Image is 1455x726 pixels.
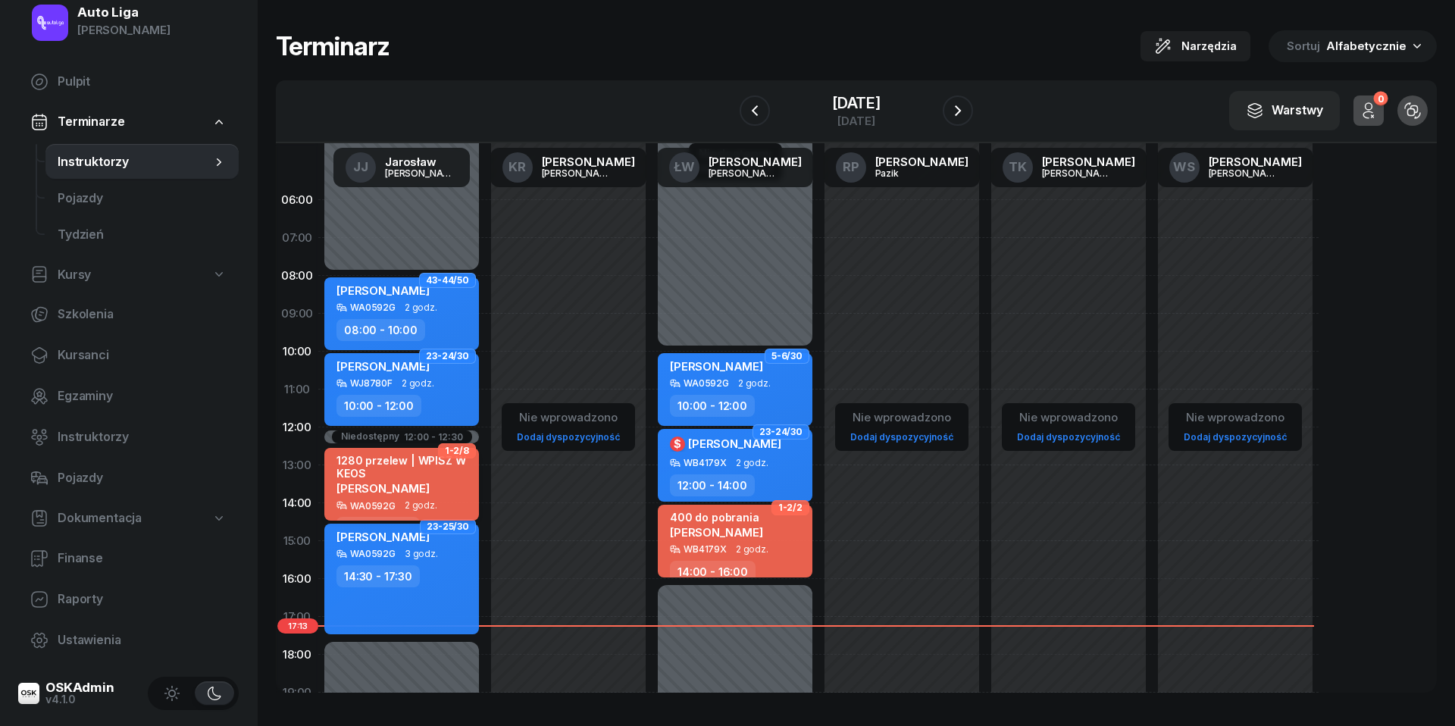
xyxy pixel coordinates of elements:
span: 2 godz. [405,500,437,511]
div: OSKAdmin [45,681,114,694]
span: 2 godz. [738,378,771,389]
div: 13:00 [276,446,318,484]
div: 14:30 - 17:30 [336,565,420,587]
div: 10:00 - 12:00 [670,395,755,417]
h1: Terminarz [276,33,390,60]
div: [PERSON_NAME] [385,168,458,178]
div: 12:00 [276,408,318,446]
div: WJ8780F [350,378,393,388]
span: Narzędzia [1181,37,1237,55]
div: Nie wprowadzono [1011,408,1126,427]
div: 09:00 [276,295,318,333]
span: 23-24/30 [426,355,469,358]
div: [PERSON_NAME] [875,156,968,167]
span: [PERSON_NAME] [336,530,430,544]
span: [PERSON_NAME] [336,283,430,298]
div: [PERSON_NAME] [1042,156,1135,167]
span: 2 godz. [405,302,437,313]
a: Kursanci [18,337,239,374]
div: 12:00 - 14:00 [670,474,755,496]
button: 0 [1353,95,1384,126]
a: TK[PERSON_NAME][PERSON_NAME] [990,148,1147,187]
a: Instruktorzy [18,419,239,455]
button: Niedostępny12:00 - 12:30 [341,432,463,442]
div: Nie wprowadzono [511,408,626,427]
span: Egzaminy [58,386,227,406]
div: 08:00 - 10:00 [336,319,425,341]
button: Nie wprowadzonoDodaj dyspozycyjność [1178,405,1293,449]
div: WA0592G [684,378,729,388]
a: Dodaj dyspozycyjność [1011,428,1126,446]
button: Sortuj Alfabetycznie [1269,30,1437,62]
span: 2 godz. [736,458,768,468]
div: 0 [1373,92,1388,106]
span: $ [674,439,681,449]
span: Pojazdy [58,468,227,488]
div: Jarosław [385,156,458,167]
button: Nie wprowadzonoDodaj dyspozycyjność [511,405,626,449]
span: [PERSON_NAME] [670,525,763,540]
span: ŁW [674,161,695,174]
div: 10:00 - 12:00 [336,395,421,417]
span: Kursanci [58,346,227,365]
div: [PERSON_NAME] [1209,156,1302,167]
div: WA0592G [350,549,396,559]
div: [DATE] [832,115,881,127]
a: Instruktorzy [45,144,239,180]
div: 1280 przelew | WPISZ W KEOS [336,454,470,480]
span: 5-6/30 [771,355,803,358]
span: [PERSON_NAME] [670,359,763,374]
div: Auto Liga [77,6,171,19]
button: Nie wprowadzonoDodaj dyspozycyjność [844,405,959,449]
a: Kursy [18,258,239,293]
span: Terminarze [58,112,124,132]
a: Dodaj dyspozycyjność [511,428,626,446]
div: Niedostępny [341,432,399,442]
button: Narzędzia [1141,31,1250,61]
a: Dokumentacja [18,501,239,536]
a: JJJarosław[PERSON_NAME] [333,148,470,187]
div: Nie wprowadzono [844,408,959,427]
div: Warstwy [1246,101,1323,120]
span: 2 godz. [736,544,768,555]
div: 15:00 [276,522,318,560]
div: [PERSON_NAME] [77,20,171,40]
button: Warstwy [1229,91,1340,130]
div: 12:00 - 12:30 [404,432,463,442]
span: Ustawienia [58,631,227,650]
a: KR[PERSON_NAME][PERSON_NAME] [490,148,647,187]
a: Raporty [18,581,239,618]
span: [PERSON_NAME] [336,359,430,374]
a: Dodaj dyspozycyjność [844,428,959,446]
span: Instruktorzy [58,152,211,172]
a: Pojazdy [18,460,239,496]
div: 08:00 [276,257,318,295]
div: 11:00 [276,371,318,408]
div: [PERSON_NAME] [709,156,802,167]
span: JJ [353,161,368,174]
span: KR [508,161,526,174]
div: 12:30 - 14:30 [336,517,420,539]
div: 19:00 [276,674,318,712]
span: Alfabetycznie [1326,39,1406,53]
div: 14:00 [276,484,318,522]
span: 23-25/30 [427,525,469,528]
span: [PERSON_NAME] [336,481,430,496]
div: Pazik [875,168,948,178]
div: Nie wprowadzono [1178,408,1293,427]
a: Dodaj dyspozycyjność [1178,428,1293,446]
span: Finanse [58,549,227,568]
span: [PERSON_NAME] [688,437,781,451]
span: Raporty [58,590,227,609]
div: WB4179X [684,544,727,554]
a: Tydzień [45,217,239,253]
div: WA0592G [350,302,396,312]
span: 1-2/8 [445,449,469,452]
span: 23-24/30 [759,430,803,433]
div: 17:00 [276,598,318,636]
span: 43-44/50 [426,279,469,282]
div: 18:00 [276,636,318,674]
div: [PERSON_NAME] [1209,168,1281,178]
span: WS [1173,161,1195,174]
div: [DATE] [832,95,881,111]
